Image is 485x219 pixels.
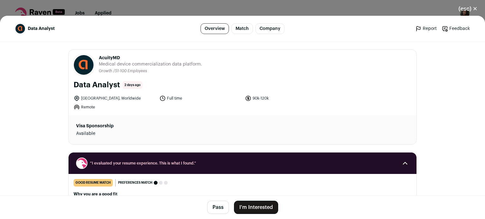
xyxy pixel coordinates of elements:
[15,24,25,33] img: 6a3f8b00c9ace6aa04ca9e9b2547dd6829cf998d61d14a71eaa88e3b2ade6fa3.jpg
[118,180,153,186] span: Preferences match
[76,123,187,129] dt: Visa Sponsorship
[255,23,284,34] a: Company
[90,161,395,166] span: “I evaluated your resume experience. This is what I found.”
[442,26,470,32] a: Feedback
[207,201,229,214] button: Pass
[74,192,411,197] h2: Why you are a good fit
[115,69,147,73] span: 51-100 Employees
[28,26,55,32] span: Data Analyst
[159,95,242,101] li: Full time
[99,55,202,61] span: AcuityMD
[99,61,202,67] span: Medical device commercialization data platform.
[123,81,142,89] span: 2 days ago
[99,69,113,73] li: Growth
[451,2,485,16] button: Close modal
[231,23,253,34] a: Match
[74,104,156,110] li: Remote
[74,55,93,75] img: 6a3f8b00c9ace6aa04ca9e9b2547dd6829cf998d61d14a71eaa88e3b2ade6fa3.jpg
[74,179,113,187] div: good resume match
[76,130,187,137] dd: Available
[201,23,229,34] a: Overview
[113,69,147,73] li: /
[415,26,437,32] a: Report
[74,80,120,90] h1: Data Analyst
[234,201,278,214] button: I'm Interested
[245,95,327,101] li: 90k-120k
[74,95,156,101] li: [GEOGRAPHIC_DATA], Worldwide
